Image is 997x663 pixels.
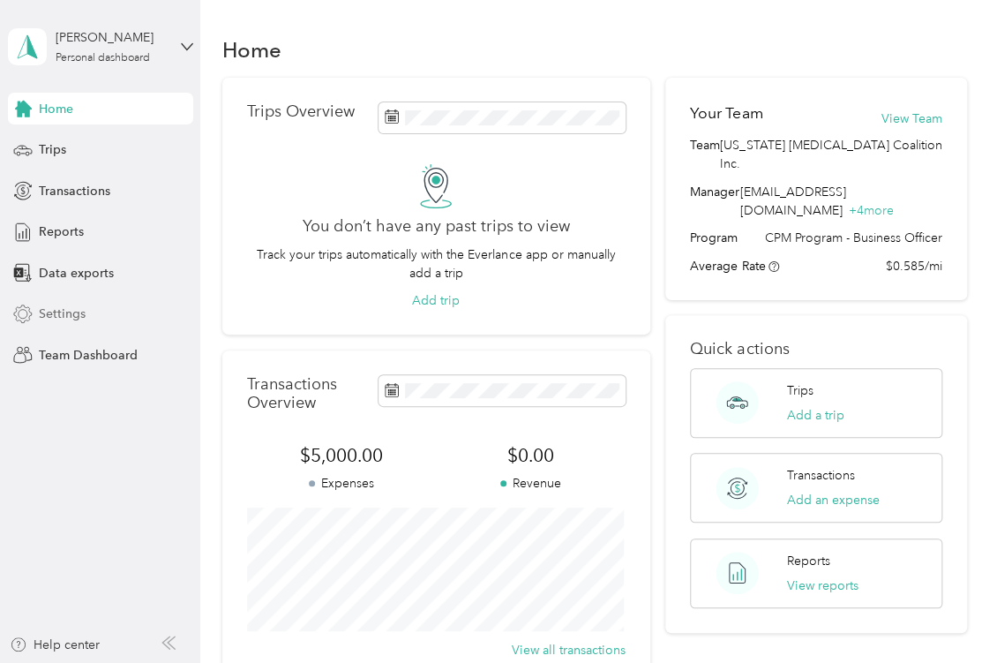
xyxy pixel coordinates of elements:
span: + 4 more [848,203,893,218]
button: View Team [881,109,942,128]
span: Data exports [39,264,114,283]
button: Add trip [412,291,460,310]
button: View reports [787,576,858,595]
span: Reports [39,222,84,241]
span: $5,000.00 [247,443,436,468]
h2: Your Team [690,102,762,124]
p: Quick actions [690,340,941,358]
p: Expenses [247,474,436,493]
span: Team [690,136,720,173]
span: $0.00 [436,443,625,468]
span: CPM Program - Business Officer [765,229,942,247]
p: Reports [787,552,830,570]
p: Trips Overview [247,102,355,121]
button: Help center [10,636,100,654]
div: Personal dashboard [56,53,150,64]
p: Trips [787,381,813,400]
button: Add an expense [787,491,880,509]
button: View all transactions [512,641,626,659]
span: [US_STATE] [MEDICAL_DATA] Coalition Inc. [720,136,941,173]
h2: You don’t have any past trips to view [303,217,570,236]
span: Program [690,229,738,247]
iframe: Everlance-gr Chat Button Frame [898,564,997,663]
div: [PERSON_NAME] [56,28,166,47]
p: Track your trips automatically with the Everlance app or manually add a trip [247,245,626,283]
span: Average Rate [690,259,765,274]
span: Trips [39,140,66,159]
span: Home [39,100,73,118]
h1: Home [222,41,281,59]
button: Add a trip [787,406,844,425]
span: Transactions [39,182,110,200]
span: Settings [39,305,86,323]
span: [EMAIL_ADDRESS][DOMAIN_NAME] [739,185,845,218]
span: Team Dashboard [39,346,138,365]
span: Manager [690,183,739,220]
p: Revenue [436,474,625,493]
span: $0.585/mi [886,257,942,275]
p: Transactions Overview [247,375,369,412]
p: Transactions [787,466,855,485]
